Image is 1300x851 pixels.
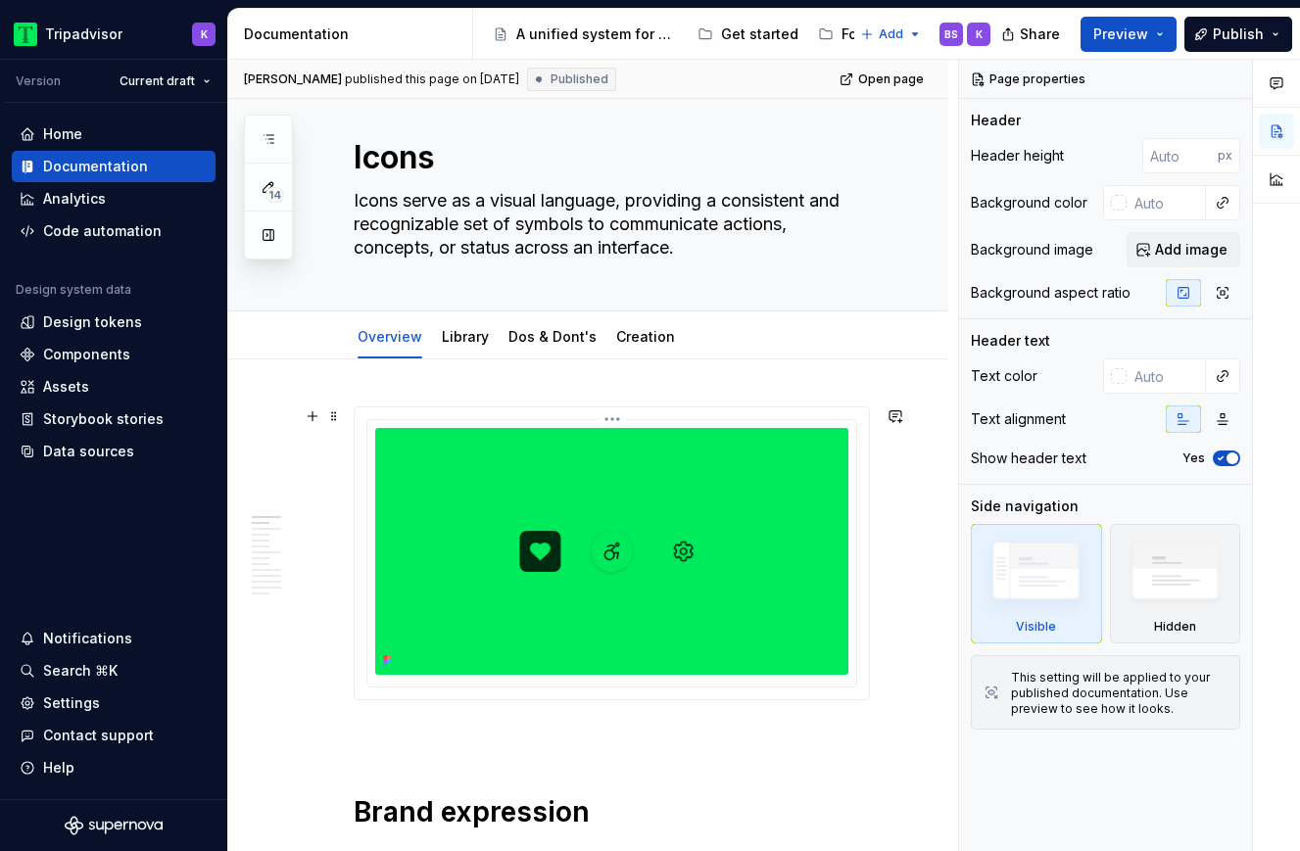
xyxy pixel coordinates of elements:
[16,282,131,298] div: Design system data
[1011,670,1228,717] div: This setting will be applied to your published documentation. Use preview to see how it looks.
[111,68,219,95] button: Current draft
[12,307,216,338] a: Design tokens
[516,24,678,44] div: A unified system for every journey.
[971,366,1037,386] div: Text color
[608,315,683,356] div: Creation
[1127,232,1240,267] button: Add image
[12,623,216,654] button: Notifications
[12,436,216,467] a: Data sources
[354,794,870,829] h1: Brand expression
[976,26,983,42] div: K
[854,21,928,48] button: Add
[345,71,519,87] div: published this page on [DATE]
[12,215,216,247] a: Code automation
[265,187,284,203] span: 14
[43,693,100,713] div: Settings
[14,23,37,46] img: 0ed0e8b8-9446-497d-bad0-376821b19aa5.png
[43,758,74,778] div: Help
[1154,619,1196,635] div: Hidden
[842,24,927,44] div: Foundations
[971,240,1093,260] div: Background image
[1155,240,1228,260] span: Add image
[12,183,216,214] a: Analytics
[12,403,216,435] a: Storybook stories
[971,146,1064,165] div: Header height
[43,409,164,429] div: Storybook stories
[721,24,798,44] div: Get started
[1016,619,1056,635] div: Visible
[971,283,1131,303] div: Background aspect ratio
[244,71,342,87] span: [PERSON_NAME]
[1127,185,1206,220] input: Auto
[501,315,604,356] div: Dos & Dont's
[971,524,1102,643] div: Visible
[971,331,1050,351] div: Header text
[1213,24,1264,44] span: Publish
[43,157,148,176] div: Documentation
[358,328,422,345] a: Overview
[43,629,132,648] div: Notifications
[1127,358,1206,394] input: Auto
[43,312,142,332] div: Design tokens
[971,111,1021,130] div: Header
[485,15,850,54] div: Page tree
[12,151,216,182] a: Documentation
[12,371,216,402] a: Assets
[508,328,597,345] a: Dos & Dont's
[45,24,122,44] div: Tripadvisor
[971,496,1079,516] div: Side navigation
[12,752,216,783] button: Help
[1142,138,1218,173] input: Auto
[120,73,195,89] span: Current draft
[350,134,866,181] textarea: Icons
[1182,450,1205,466] label: Yes
[43,726,154,745] div: Contact support
[12,687,216,719] a: Settings
[201,26,208,42] div: K
[43,377,89,397] div: Assets
[12,720,216,751] button: Contact support
[991,17,1073,52] button: Share
[616,328,675,345] a: Creation
[944,26,958,42] div: BS
[834,66,933,93] a: Open page
[442,328,489,345] a: Library
[43,345,130,364] div: Components
[879,26,903,42] span: Add
[244,24,464,44] div: Documentation
[16,73,61,89] div: Version
[43,442,134,461] div: Data sources
[1184,17,1292,52] button: Publish
[551,71,608,87] span: Published
[1110,524,1241,643] div: Hidden
[1081,17,1177,52] button: Preview
[43,124,82,144] div: Home
[810,19,935,50] a: Foundations
[65,816,163,835] svg: Supernova Logo
[350,315,430,356] div: Overview
[434,315,497,356] div: Library
[858,71,924,87] span: Open page
[43,221,162,241] div: Code automation
[1093,24,1148,44] span: Preview
[971,193,1087,213] div: Background color
[350,185,866,263] textarea: Icons serve as a visual language, providing a consistent and recognizable set of symbols to commu...
[4,13,223,55] button: TripadvisorK
[971,449,1086,468] div: Show header text
[43,189,106,209] div: Analytics
[1020,24,1060,44] span: Share
[12,339,216,370] a: Components
[12,655,216,686] button: Search ⌘K
[43,661,118,681] div: Search ⌘K
[971,409,1066,429] div: Text alignment
[1218,148,1232,164] p: px
[12,118,216,150] a: Home
[690,19,806,50] a: Get started
[485,19,686,50] a: A unified system for every journey.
